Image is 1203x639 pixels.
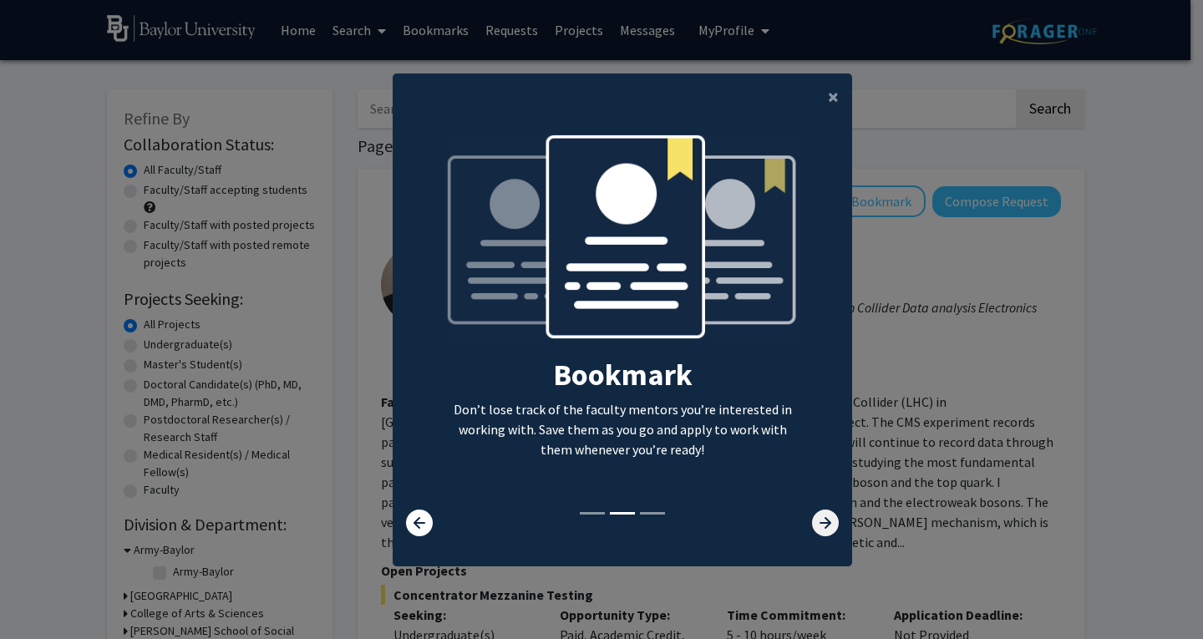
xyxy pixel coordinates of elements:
iframe: Chat [13,564,71,626]
p: Don’t lose track of the faculty mentors you’re interested in working with. Save them as you go an... [444,399,801,459]
img: bookmark [444,134,801,357]
span: × [828,84,839,109]
button: Close [815,74,852,120]
h2: Bookmark [444,357,801,393]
